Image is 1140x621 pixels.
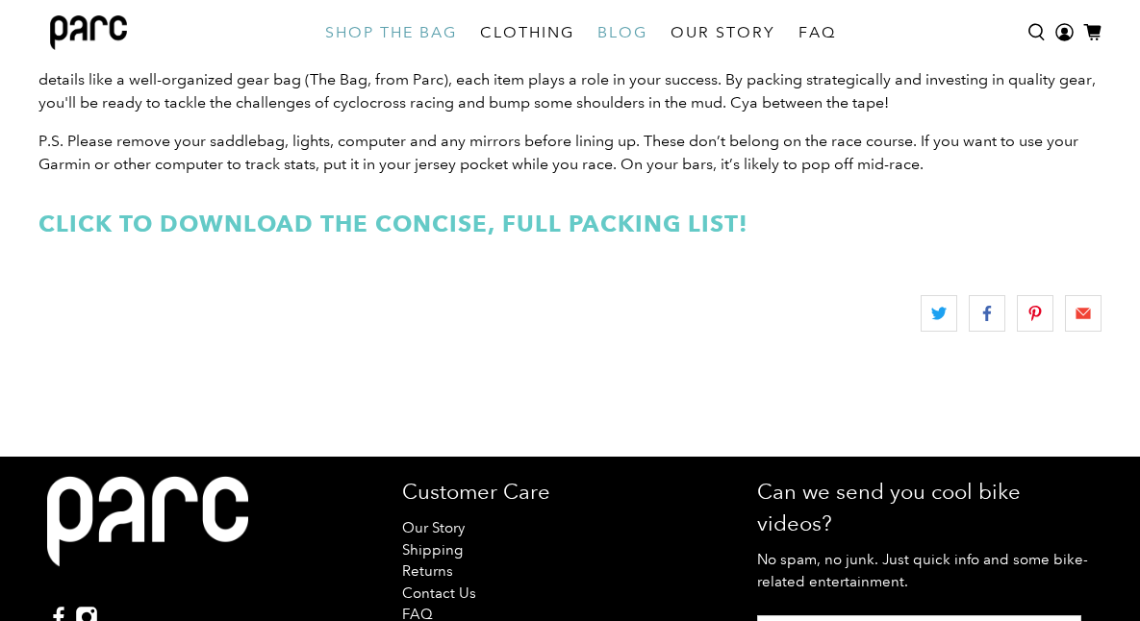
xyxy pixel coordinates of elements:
[757,549,1093,592] p: No spam, no junk. Just quick info and some bike-related entertainment.
[47,476,248,585] a: white parc logo on black background
[38,210,748,237] a: CLICK to download the concise, full packing list!
[314,6,469,60] a: SHOP THE BAG
[38,47,1096,112] span: Preparing for a cyclocross race requires thoughtful consideration of the gear you'll need. From t...
[586,6,659,60] a: BLOG
[402,519,465,536] a: Our Story
[757,476,1093,539] p: Can we send you cool bike videos?
[402,476,738,508] p: Customer Care
[469,6,586,60] a: CLOTHING
[38,132,1078,173] span: P.S. Please remove your saddlebag, lights, computer and any mirrors before lining up. These don’t...
[50,15,127,50] img: parc bag logo
[402,541,463,559] a: Shipping
[402,584,476,602] a: Contact Us
[787,6,848,60] a: FAQ
[47,476,248,566] img: white parc logo on black background
[402,562,453,580] a: Returns
[659,6,787,60] a: OUR STORY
